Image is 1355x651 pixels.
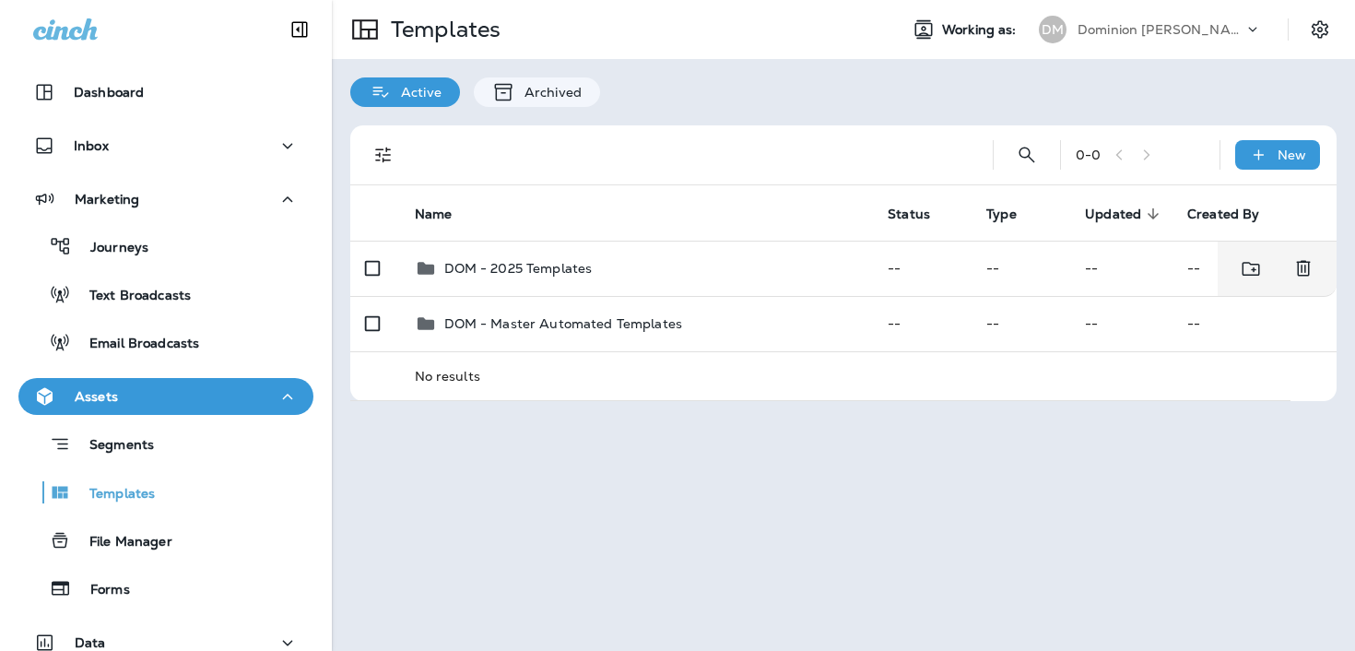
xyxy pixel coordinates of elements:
p: Archived [515,85,582,100]
button: Search Templates [1008,136,1045,173]
p: DOM - Master Automated Templates [444,316,682,331]
button: Assets [18,378,313,415]
td: -- [873,296,972,351]
p: Marketing [75,192,139,207]
button: Journeys [18,227,313,266]
p: Segments [71,437,154,456]
p: Dashboard [74,85,144,100]
p: File Manager [71,534,172,551]
p: Templates [71,486,155,503]
span: Working as: [942,22,1020,38]
button: Settings [1303,13,1337,46]
p: New [1278,148,1306,162]
button: Segments [18,424,313,464]
button: Marketing [18,181,313,218]
span: Created By [1187,206,1283,222]
span: Updated [1085,206,1165,222]
p: Data [75,635,106,650]
p: Text Broadcasts [71,288,191,305]
td: -- [1172,296,1337,351]
td: -- [1172,241,1290,296]
p: Email Broadcasts [71,336,199,353]
td: -- [972,241,1070,296]
p: Templates [383,16,501,43]
button: Collapse Sidebar [274,11,325,48]
span: Name [415,206,477,222]
p: DOM - 2025 Templates [444,261,593,276]
button: Text Broadcasts [18,275,313,314]
div: DM [1039,16,1066,43]
button: Delete [1285,250,1322,288]
p: Assets [75,389,118,404]
p: Journeys [72,240,148,257]
p: Dominion [PERSON_NAME] [1078,22,1243,37]
span: Status [888,206,954,222]
button: File Manager [18,521,313,560]
span: Name [415,207,453,222]
button: Forms [18,569,313,608]
span: Status [888,207,930,222]
td: -- [873,241,972,296]
span: Type [986,207,1017,222]
td: No results [400,351,1291,400]
button: Inbox [18,127,313,164]
div: 0 - 0 [1076,148,1101,162]
button: Filters [365,136,402,173]
button: Email Broadcasts [18,323,313,361]
button: Move to folder [1232,250,1270,288]
p: Active [392,85,442,100]
button: Templates [18,473,313,512]
td: -- [972,296,1070,351]
span: Updated [1085,207,1141,222]
span: Created By [1187,207,1259,222]
button: Dashboard [18,74,313,111]
p: Inbox [74,138,109,153]
span: Type [986,206,1041,222]
td: -- [1070,296,1172,351]
p: Forms [72,582,130,599]
td: -- [1070,241,1172,296]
